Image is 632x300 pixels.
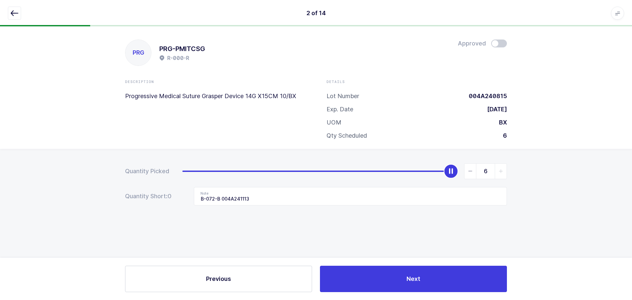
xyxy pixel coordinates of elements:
[327,105,353,113] div: Exp. Date
[182,163,507,179] div: slider between 0 and 6
[498,132,507,140] div: 6
[494,119,507,126] div: BX
[327,92,359,100] div: Lot Number
[125,266,312,292] button: Previous
[125,167,169,175] div: Quantity Picked
[463,92,507,100] div: 004A240815
[458,40,486,47] span: Approved
[327,119,341,126] div: UOM
[125,79,305,84] div: Description
[159,43,205,54] h1: PRG-PMITCSG
[125,92,305,100] p: Progressive Medical Suture Grasper Device 14G X15CM 10/BX
[482,105,507,113] div: [DATE]
[407,275,420,283] span: Next
[168,192,181,200] span: 0
[327,132,367,140] div: Qty Scheduled
[125,40,151,66] div: PRG
[306,9,326,17] div: 2 of 14
[194,187,507,205] input: Note
[206,275,231,283] span: Previous
[125,192,181,200] div: Quantity Short:
[167,54,189,62] h2: R-000-R
[320,266,507,292] button: Next
[327,79,507,84] div: Details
